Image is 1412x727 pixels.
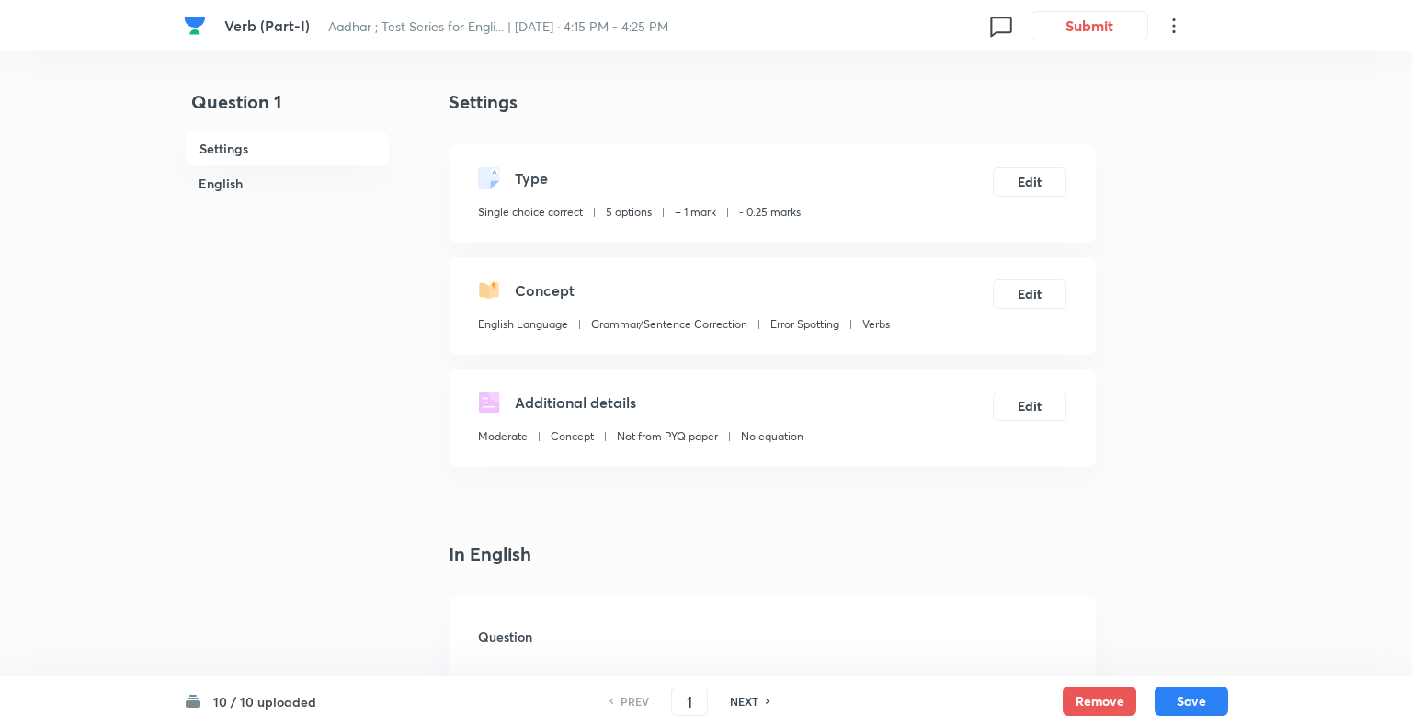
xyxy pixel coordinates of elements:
[993,392,1066,421] button: Edit
[478,279,500,301] img: questionConcept.svg
[478,316,568,333] p: English Language
[328,17,668,35] span: Aadhar ; Test Series for Engli... | [DATE] · 4:15 PM - 4:25 PM
[184,131,390,166] h6: Settings
[993,279,1066,309] button: Edit
[617,428,718,445] p: Not from PYQ paper
[515,279,575,301] h5: Concept
[591,316,747,333] p: Grammar/Sentence Correction
[730,693,758,710] h6: NEXT
[515,167,548,189] h5: Type
[213,692,316,711] h6: 10 / 10 uploaded
[478,167,500,189] img: questionType.svg
[862,316,890,333] p: Verbs
[478,627,1066,646] h6: Question
[741,428,803,445] p: No equation
[478,392,500,414] img: questionDetails.svg
[184,88,390,131] h4: Question 1
[551,428,594,445] p: Concept
[606,204,652,221] p: 5 options
[515,392,636,414] h5: Additional details
[1063,687,1136,716] button: Remove
[621,693,649,710] h6: PREV
[184,166,390,200] h6: English
[1031,11,1148,40] button: Submit
[1155,687,1228,716] button: Save
[675,204,716,221] p: + 1 mark
[224,16,310,35] span: Verb (Part-I)
[478,204,583,221] p: Single choice correct
[184,15,210,37] a: Company Logo
[739,204,801,221] p: - 0.25 marks
[449,88,1096,116] h4: Settings
[184,15,206,37] img: Company Logo
[770,316,839,333] p: Error Spotting
[449,540,1096,568] h4: In English
[478,428,528,445] p: Moderate
[993,167,1066,197] button: Edit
